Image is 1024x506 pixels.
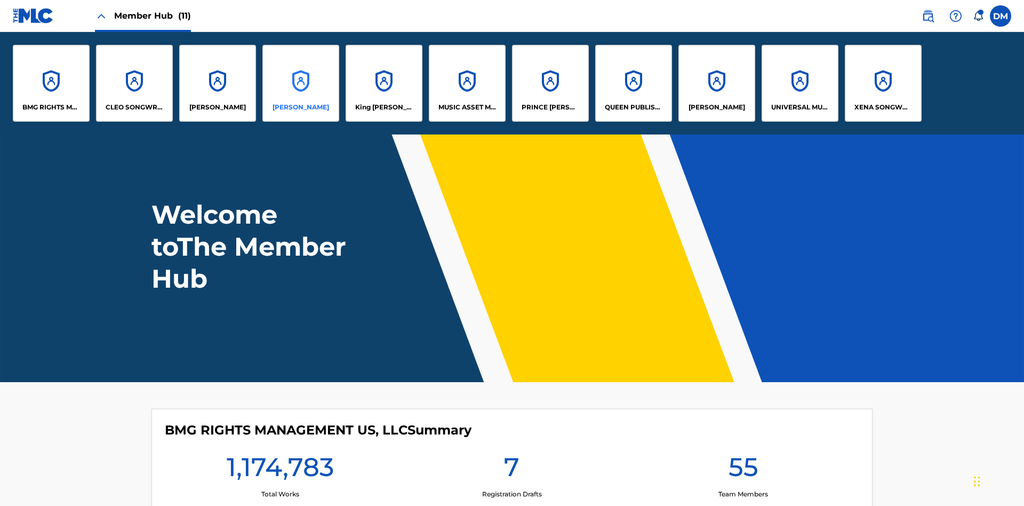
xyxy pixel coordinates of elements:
p: Registration Drafts [482,489,542,499]
img: Close [95,10,108,22]
p: XENA SONGWRITER [854,102,913,112]
a: AccountsUNIVERSAL MUSIC PUB GROUP [762,45,838,122]
p: Team Members [718,489,768,499]
img: search [922,10,934,22]
p: ELVIS COSTELLO [189,102,246,112]
span: (11) [178,11,191,21]
a: AccountsQUEEN PUBLISHA [595,45,672,122]
p: RONALD MCTESTERSON [689,102,745,112]
a: Accounts[PERSON_NAME] [179,45,256,122]
p: PRINCE MCTESTERSON [522,102,580,112]
p: QUEEN PUBLISHA [605,102,663,112]
a: AccountsKing [PERSON_NAME] [346,45,422,122]
p: UNIVERSAL MUSIC PUB GROUP [771,102,829,112]
p: MUSIC ASSET MANAGEMENT (MAM) [438,102,497,112]
div: User Menu [990,5,1011,27]
h4: BMG RIGHTS MANAGEMENT US, LLC [165,422,471,438]
a: AccountsMUSIC ASSET MANAGEMENT (MAM) [429,45,506,122]
h1: 1,174,783 [227,451,334,489]
img: help [949,10,962,22]
span: Member Hub [114,10,191,22]
a: AccountsPRINCE [PERSON_NAME] [512,45,589,122]
p: EYAMA MCSINGER [273,102,329,112]
h1: 7 [504,451,519,489]
a: Public Search [917,5,939,27]
iframe: Chat Widget [971,455,1024,506]
a: Accounts[PERSON_NAME] [262,45,339,122]
p: Total Works [261,489,299,499]
a: AccountsBMG RIGHTS MANAGEMENT US, LLC [13,45,90,122]
img: MLC Logo [13,8,54,23]
p: BMG RIGHTS MANAGEMENT US, LLC [22,102,81,112]
h1: Welcome to The Member Hub [151,199,351,295]
a: AccountsCLEO SONGWRITER [96,45,173,122]
div: Notifications [973,11,983,21]
p: CLEO SONGWRITER [106,102,164,112]
div: Help [945,5,966,27]
p: King McTesterson [355,102,413,112]
a: Accounts[PERSON_NAME] [678,45,755,122]
h1: 55 [729,451,758,489]
a: AccountsXENA SONGWRITER [845,45,922,122]
div: Drag [974,465,980,497]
